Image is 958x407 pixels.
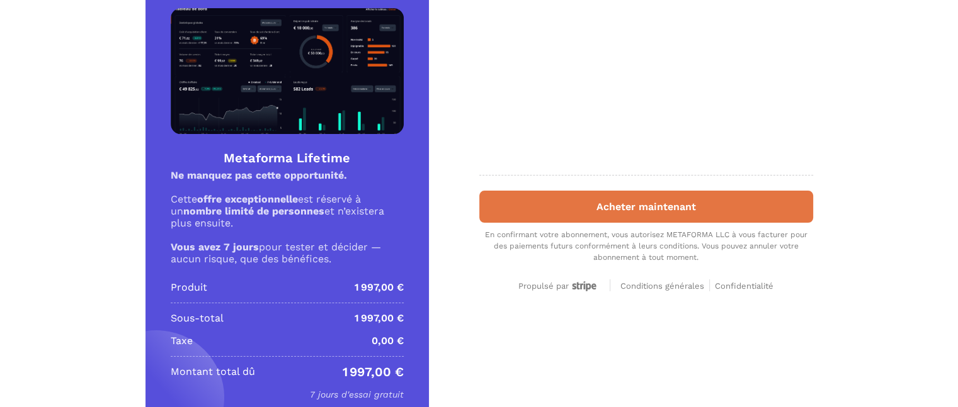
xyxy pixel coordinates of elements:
p: 7 jours d'essai gratuit [171,387,404,402]
span: Confidentialité [715,281,773,291]
a: Propulsé par [518,279,600,291]
div: En confirmant votre abonnement, vous autorisez METAFORMA LLC à vous facturer pour des paiements f... [479,229,813,263]
h4: Metaforma Lifetime [171,149,404,167]
p: 1 997,00 € [343,364,404,379]
iframe: Cadre de saisie sécurisé pour le paiement [477,9,816,162]
p: 1 997,00 € [355,311,404,326]
a: Conditions générales [620,279,710,291]
strong: nombre limité de personnes [183,205,324,217]
span: Conditions générales [620,281,704,291]
p: Sous-total [171,311,224,326]
strong: Vous avez 7 jours [171,241,259,253]
strong: offre exceptionnelle [197,193,298,205]
button: Acheter maintenant [479,191,813,223]
p: Cette est réservé à un et n’existera plus ensuite. [171,193,404,229]
p: 1 997,00 € [355,280,404,295]
p: Produit [171,280,207,295]
p: pour tester et décider — aucun risque, que des bénéfices. [171,241,404,265]
strong: Ne manquez pas cette opportunité. [171,169,347,181]
div: Propulsé par [518,281,600,292]
p: 0,00 € [372,333,404,348]
a: Confidentialité [715,279,773,291]
img: Product Image [171,8,404,134]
